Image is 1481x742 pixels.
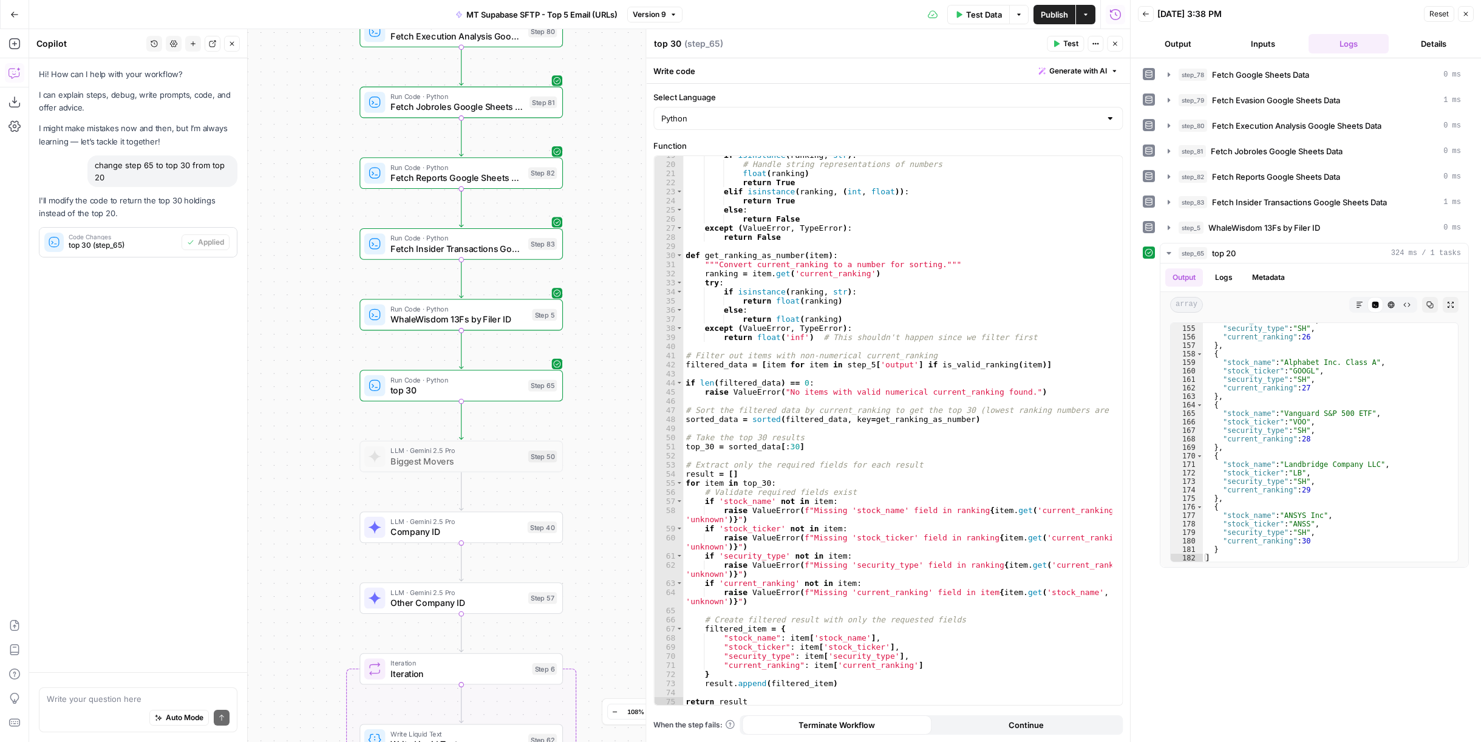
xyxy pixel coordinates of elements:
[1443,95,1461,106] span: 1 ms
[1009,719,1044,731] span: Continue
[459,684,463,723] g: Edge from step_6 to step_62
[1196,401,1203,409] span: Toggle code folding, rows 164 through 169
[39,194,237,220] p: I'll modify the code to return the top 30 holdings instead of the top 20.
[676,497,683,506] span: Toggle code folding, rows 57 through 58
[1160,192,1468,212] button: 1 ms
[532,309,557,321] div: Step 5
[654,360,683,369] div: 42
[646,58,1130,83] div: Write code
[676,624,683,633] span: Toggle code folding, rows 67 through 72
[1171,401,1203,409] div: 164
[654,160,683,169] div: 20
[676,287,683,296] span: Toggle code folding, rows 34 through 35
[1171,503,1203,511] div: 176
[654,451,683,460] div: 52
[654,305,683,315] div: 36
[1171,350,1203,358] div: 158
[1179,222,1204,234] span: step_5
[1208,222,1320,234] span: WhaleWisdom 13Fs by Filer ID
[633,9,666,20] span: Version 9
[966,9,1002,21] span: Test Data
[1160,141,1468,161] button: 0 ms
[1443,222,1461,233] span: 0 ms
[1049,66,1107,77] span: Generate with AI
[676,478,683,488] span: Toggle code folding, rows 55 through 73
[654,533,683,551] div: 60
[1171,341,1203,350] div: 157
[1171,384,1203,392] div: 162
[1212,196,1387,208] span: Fetch Insider Transactions Google Sheets Data
[654,460,683,469] div: 53
[1171,494,1203,503] div: 175
[654,287,683,296] div: 34
[1196,350,1203,358] span: Toggle code folding, rows 158 through 163
[1429,9,1449,19] span: Reset
[653,91,1123,103] label: Select Language
[627,7,683,22] button: Version 9
[1208,268,1240,287] button: Logs
[39,89,237,114] p: I can explain steps, debug, write prompts, code, and offer advice.
[654,433,683,442] div: 50
[459,118,463,156] g: Edge from step_81 to step_82
[1171,392,1203,401] div: 163
[1171,511,1203,520] div: 177
[390,587,523,597] span: LLM · Gemini 2.5 Pro
[36,38,143,50] div: Copilot
[654,615,683,624] div: 66
[359,157,563,189] div: Run Code · PythonFetch Reports Google Sheets DataStep 82
[528,380,557,391] div: Step 65
[1179,145,1206,157] span: step_81
[390,455,523,468] span: Biggest Movers
[1212,69,1309,81] span: Fetch Google Sheets Data
[676,324,683,333] span: Toggle code folding, rows 38 through 39
[448,5,625,24] button: MT Supabase SFTP - Top 5 Email (URLs)
[390,304,527,314] span: Run Code · Python
[654,278,683,287] div: 33
[198,237,224,248] span: Applied
[1033,5,1075,24] button: Publish
[654,670,683,679] div: 72
[459,472,463,510] g: Edge from step_50 to step_40
[1171,545,1203,554] div: 181
[359,299,563,331] div: Run Code · PythonWhaleWisdom 13Fs by Filer IDStep 5
[654,497,683,506] div: 57
[1394,34,1474,53] button: Details
[654,333,683,342] div: 39
[1179,69,1207,81] span: step_78
[459,543,463,581] g: Edge from step_40 to step_57
[182,234,230,250] button: Applied
[359,228,563,260] div: Run Code · PythonFetch Insider Transactions Google Sheets DataStep 83
[1171,554,1203,562] div: 182
[931,715,1121,735] button: Continue
[654,178,683,187] div: 22
[661,112,1100,124] input: Python
[1171,460,1203,469] div: 171
[654,378,683,387] div: 44
[654,233,683,242] div: 28
[1212,171,1340,183] span: Fetch Reports Google Sheets Data
[359,582,563,614] div: LLM · Gemini 2.5 ProOther Company IDStep 57
[654,469,683,478] div: 54
[1171,486,1203,494] div: 174
[390,242,523,256] span: Fetch Insider Transactions Google Sheets Data
[459,401,463,439] g: Edge from step_65 to step_50
[654,652,683,661] div: 70
[654,214,683,223] div: 26
[390,667,527,680] span: Iteration
[390,658,527,668] span: Iteration
[1212,247,1236,259] span: top 20
[654,369,683,378] div: 43
[359,511,563,543] div: LLM · Gemini 2.5 ProCompany IDStep 40
[947,5,1009,24] button: Test Data
[459,259,463,298] g: Edge from step_83 to step_5
[654,196,683,205] div: 24
[676,305,683,315] span: Toggle code folding, rows 36 through 37
[654,488,683,497] div: 56
[390,100,524,114] span: Fetch Jobroles Google Sheets Data
[684,38,723,50] span: ( step_65 )
[528,451,557,462] div: Step 50
[459,613,463,652] g: Edge from step_57 to step_6
[1138,34,1218,53] button: Output
[359,653,563,685] div: IterationIterationStep 6
[654,242,683,251] div: 29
